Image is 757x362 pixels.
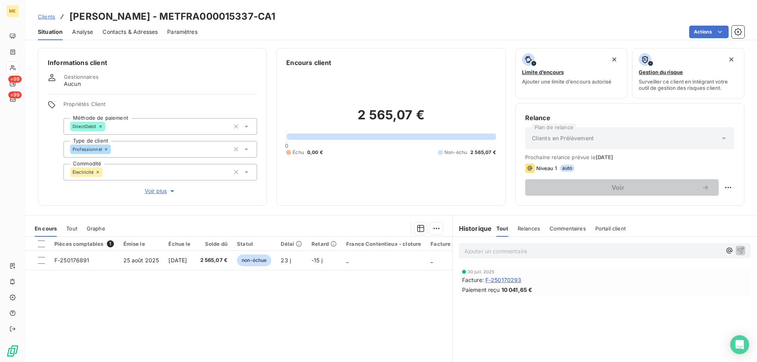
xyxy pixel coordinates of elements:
[64,80,81,88] span: Aucun
[286,107,496,131] h2: 2 565,07 €
[525,154,735,160] span: Prochaine relance prévue le
[35,225,57,232] span: En cours
[453,224,492,233] h6: Historique
[73,170,94,175] span: Électricité
[107,240,114,247] span: 1
[286,58,331,67] h6: Encours client
[536,165,557,171] span: Niveau 1
[525,179,719,196] button: Voir
[431,241,485,247] div: Facture / Echéancier
[485,276,522,284] span: F-250170293
[63,187,257,195] button: Voir plus
[8,91,22,98] span: +99
[502,286,533,294] span: 10 041,65 €
[63,101,257,112] span: Propriétés Client
[468,269,495,274] span: 30 juil. 2025
[560,165,575,172] span: auto
[522,69,564,75] span: Limite d’encours
[237,241,271,247] div: Statut
[470,149,496,156] span: 2 565,07 €
[281,241,302,247] div: Délai
[730,335,749,354] div: Open Intercom Messenger
[73,124,97,129] span: DirectDebit
[535,184,701,191] span: Voir
[73,147,102,152] span: Professionnel
[6,5,19,17] div: ME
[307,149,323,156] span: 0,00 €
[550,225,586,232] span: Commentaires
[123,241,159,247] div: Émise le
[346,257,349,264] span: _
[54,257,89,264] span: F-250176891
[532,134,594,142] span: Clients en Prélèvement
[105,123,112,130] input: Ajouter une valeur
[54,240,114,247] div: Pièces comptables
[168,241,190,247] div: Échue le
[689,26,729,38] button: Actions
[431,257,433,264] span: _
[167,28,198,36] span: Paramètres
[522,78,612,85] span: Ajouter une limite d’encours autorisé
[8,76,22,83] span: +99
[38,13,55,20] a: Clients
[632,48,744,98] button: Gestion du risqueSurveiller ce client en intégrant votre outil de gestion des risques client.
[66,225,77,232] span: Tout
[525,113,735,123] h6: Relance
[285,143,288,149] span: 0
[311,241,337,247] div: Retard
[6,345,19,357] img: Logo LeanPay
[639,78,738,91] span: Surveiller ce client en intégrant votre outil de gestion des risques client.
[38,28,63,36] span: Situation
[87,225,105,232] span: Graphe
[103,28,158,36] span: Contacts & Adresses
[596,154,613,160] span: [DATE]
[311,257,323,264] span: -15 j
[595,225,626,232] span: Portail client
[168,257,187,264] span: [DATE]
[237,254,271,266] span: non-échue
[462,286,500,294] span: Paiement reçu
[111,146,117,153] input: Ajouter une valeur
[281,257,291,264] span: 23 j
[444,149,467,156] span: Non-échu
[72,28,93,36] span: Analyse
[200,256,228,264] span: 2 565,07 €
[48,58,257,67] h6: Informations client
[515,48,628,98] button: Limite d’encoursAjouter une limite d’encours autorisé
[69,9,275,24] h3: [PERSON_NAME] - METFRA000015337-CA1
[145,187,176,195] span: Voir plus
[200,241,228,247] div: Solde dû
[103,169,109,176] input: Ajouter une valeur
[64,74,99,80] span: Gestionnaires
[123,257,159,264] span: 25 août 2025
[496,225,508,232] span: Tout
[462,276,484,284] span: Facture :
[346,241,421,247] div: France Contentieux - cloture
[293,149,304,156] span: Échu
[518,225,540,232] span: Relances
[639,69,683,75] span: Gestion du risque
